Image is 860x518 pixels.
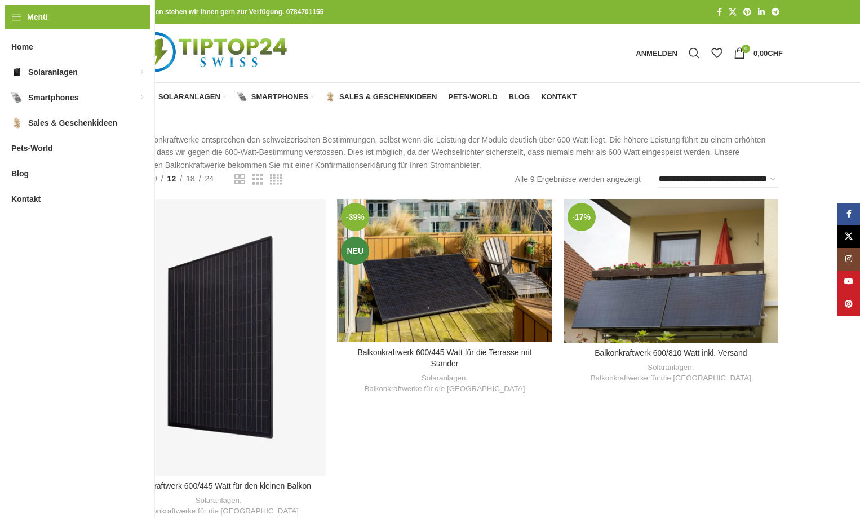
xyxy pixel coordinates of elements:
select: Shop-Reihenfolge [658,171,778,188]
p: Unsere Balkonkraftwerke entsprechen den schweizerischen Bestimmungen, selbst wenn die Leistung de... [111,134,783,171]
a: Balkonkraftwerke für die [GEOGRAPHIC_DATA] [591,373,751,384]
a: LinkedIn Social Link [755,5,768,20]
img: Sales & Geschenkideen [11,117,23,129]
img: Tiptop24 Nachhaltige & Faire Produkte [111,24,316,82]
a: Logo der Website [111,48,316,57]
a: Sales & Geschenkideen [325,86,437,108]
span: Solaranlagen [158,92,220,101]
div: , [569,362,773,383]
strong: Bei allen Fragen stehen wir Ihnen gern zur Verfügung. 0784701155 [111,8,323,16]
a: Balkonkraftwerk 600/445 Watt für die Terrasse mit Ständer [337,199,552,342]
span: Kontakt [11,189,41,209]
a: Solaranlagen [144,86,226,108]
a: Kontakt [541,86,577,108]
span: Anmelden [636,50,677,57]
div: , [117,495,320,516]
a: Pinterest Social Link [837,293,860,316]
a: Balkonkraftwerke für die [GEOGRAPHIC_DATA] [365,384,525,395]
span: -39% [341,203,369,231]
a: 12 [163,172,180,185]
span: Home [11,37,33,57]
a: Rasteransicht 2 [234,172,245,187]
a: Solaranlagen [422,373,466,384]
a: Instagram Social Link [837,248,860,271]
span: Menü [27,11,48,23]
p: Alle 9 Ergebnisse werden angezeigt [515,173,641,185]
span: Neu [341,237,369,265]
a: Rasteransicht 3 [252,172,263,187]
a: Balkonkraftwerke für die [GEOGRAPHIC_DATA] [138,506,299,517]
a: Solaranlagen [648,362,691,373]
span: Sales & Geschenkideen [28,113,117,133]
a: Facebook Social Link [713,5,725,20]
img: Solaranlagen [11,67,23,78]
a: Balkonkraftwerk 600/445 Watt für den kleinen Balkon [126,481,311,490]
a: Blog [509,86,530,108]
div: Hauptnavigation [105,86,582,108]
a: 24 [201,172,218,185]
span: Sales & Geschenkideen [339,92,437,101]
span: Solaranlagen [28,62,78,82]
img: Sales & Geschenkideen [325,92,335,102]
a: Smartphones [237,86,314,108]
span: 24 [205,174,214,183]
span: Pets-World [448,92,497,101]
span: 9 [153,174,157,183]
div: Meine Wunschliste [706,42,728,64]
div: , [343,373,546,394]
a: Balkonkraftwerk 600/810 Watt inkl. Versand [595,348,747,357]
span: 18 [186,174,195,183]
span: 0 [742,45,750,53]
img: Smartphones [237,92,247,102]
span: 12 [167,174,176,183]
a: Balkonkraftwerk 600/445 Watt für den kleinen Balkon [111,199,326,476]
span: Blog [509,92,530,101]
span: -17% [568,203,596,231]
span: Blog [11,163,29,184]
a: Pets-World [448,86,497,108]
bdi: 0,00 [753,49,783,57]
a: Telegram Social Link [768,5,783,20]
a: Suche [683,42,706,64]
a: Balkonkraftwerk 600/445 Watt für die Terrasse mit Ständer [358,348,532,368]
a: YouTube Social Link [837,271,860,293]
a: X Social Link [837,225,860,248]
a: X Social Link [725,5,740,20]
a: Pinterest Social Link [740,5,755,20]
a: 18 [182,172,199,185]
a: Anmelden [630,42,683,64]
a: Solaranlagen [196,495,240,506]
span: CHF [768,49,783,57]
span: Kontakt [541,92,577,101]
span: Smartphones [251,92,308,101]
span: Pets-World [11,138,53,158]
a: Balkonkraftwerk 600/810 Watt inkl. Versand [564,199,778,343]
a: Rasteransicht 4 [270,172,282,187]
a: 0 0,00CHF [728,42,788,64]
span: Smartphones [28,87,78,108]
img: Smartphones [11,92,23,103]
a: Facebook Social Link [837,203,860,225]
